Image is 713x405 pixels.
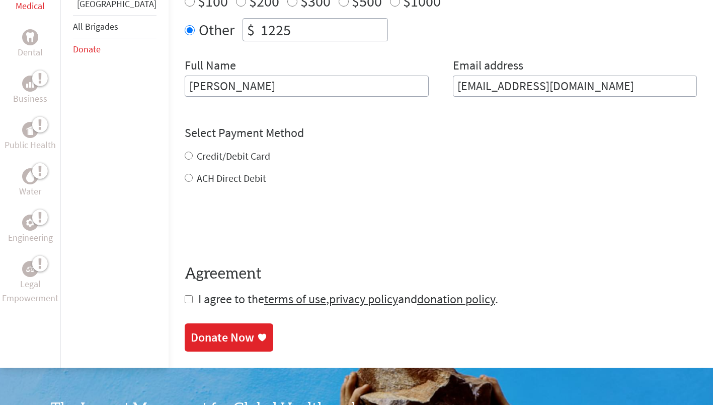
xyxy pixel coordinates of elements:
[26,219,34,227] img: Engineering
[13,92,47,106] p: Business
[26,171,34,182] img: Water
[185,125,697,141] h4: Select Payment Method
[198,291,498,307] span: I agree to the , and .
[22,122,38,138] div: Public Health
[26,80,34,88] img: Business
[22,168,38,184] div: Water
[197,150,270,162] label: Credit/Debit Card
[185,265,697,283] h4: Agreement
[185,206,338,245] iframe: reCAPTCHA
[8,231,53,245] p: Engineering
[73,38,156,60] li: Donate
[453,57,523,76] label: Email address
[8,215,53,245] a: EngineeringEngineering
[18,45,43,59] p: Dental
[19,168,41,198] a: WaterWater
[22,215,38,231] div: Engineering
[453,76,697,97] input: Your Email
[259,19,387,41] input: Enter Amount
[185,76,429,97] input: Enter Full Name
[199,18,234,41] label: Other
[13,76,47,106] a: BusinessBusiness
[73,21,118,32] a: All Brigades
[417,291,495,307] a: donation policy
[19,184,41,198] p: Water
[191,329,254,346] div: Donate Now
[5,122,56,152] a: Public HealthPublic Health
[264,291,326,307] a: terms of use
[18,29,43,59] a: DentalDental
[26,125,34,135] img: Public Health
[26,33,34,42] img: Dental
[5,138,56,152] p: Public Health
[243,19,259,41] div: $
[73,43,101,55] a: Donate
[73,15,156,38] li: All Brigades
[26,266,34,272] img: Legal Empowerment
[2,277,58,305] p: Legal Empowerment
[2,261,58,305] a: Legal EmpowermentLegal Empowerment
[185,57,236,76] label: Full Name
[197,172,266,184] label: ACH Direct Debit
[329,291,398,307] a: privacy policy
[22,76,38,92] div: Business
[185,323,273,352] a: Donate Now
[22,29,38,45] div: Dental
[22,261,38,277] div: Legal Empowerment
